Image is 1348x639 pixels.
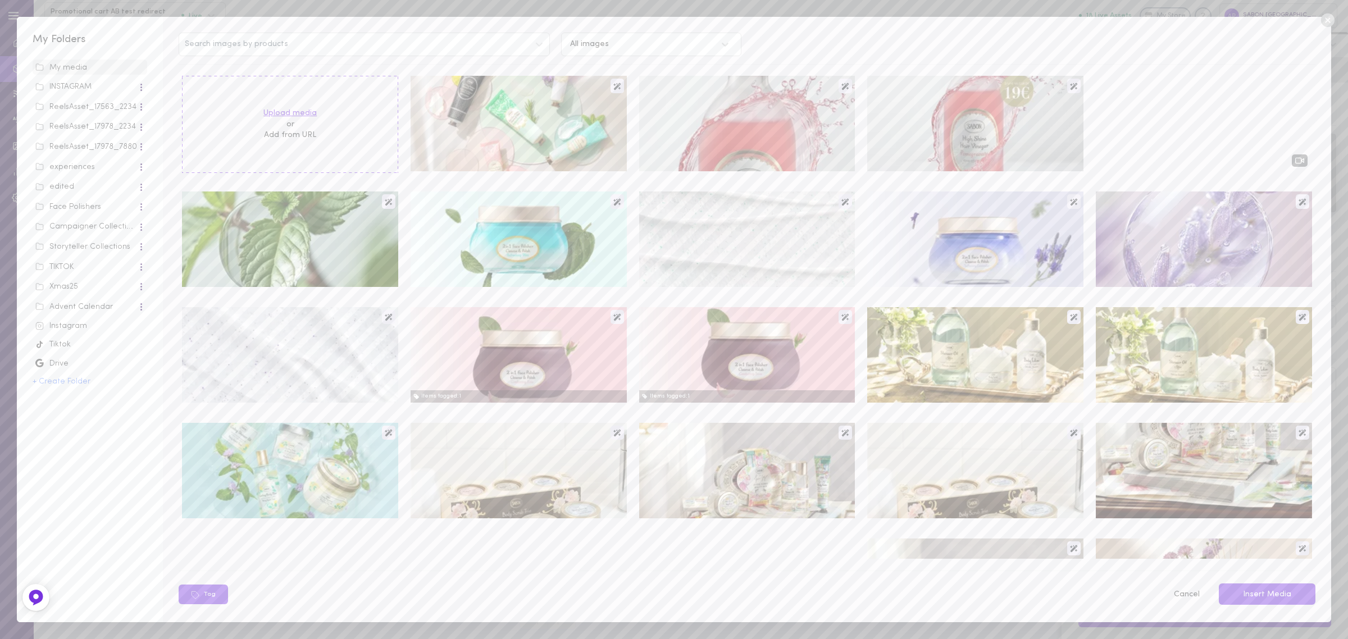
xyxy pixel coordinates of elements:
button: Insert Media [1219,583,1315,605]
div: INSTAGRAM [35,81,138,93]
img: Feedback Button [28,589,44,606]
span: Storyteller Collections [33,238,147,255]
div: Tiktok [35,339,144,350]
div: ReelsAsset_17978_2234 [35,121,138,133]
button: + Create Folder [33,378,90,386]
label: Upload media [263,108,317,119]
div: Storyteller Collections [35,241,138,253]
div: ReelsAsset_17978_7880 [35,142,138,153]
span: or [263,119,317,130]
div: Campaigner Collections [35,221,138,232]
div: ReelsAsset_17563_2234 [35,102,138,113]
div: edited [35,181,138,193]
div: Drive [35,358,144,369]
div: My media [35,62,144,74]
span: ReelsAsset_17563_2234 [33,98,147,115]
button: Cancel [1167,583,1206,606]
span: ReelsAsset_17978_2234 [33,118,147,135]
span: Xmas25 [33,278,147,295]
div: TIKTOK [35,262,138,273]
span: edited [33,178,147,195]
div: Instagram [35,321,144,332]
span: Advent Calendar [33,298,147,315]
span: unsorted [33,60,147,75]
span: Search images by products [185,40,288,48]
button: Tag [179,585,228,604]
span: Add from URL [264,131,316,139]
div: experiences [35,162,138,173]
span: Campaigner Collections [33,218,147,235]
span: ReelsAsset_17978_7880 [33,138,147,155]
span: Face Polishers [33,198,147,215]
span: My Folders [33,34,86,45]
div: All images [570,40,609,48]
span: TIKTOK [33,258,147,275]
div: Advent Calendar [35,302,138,313]
div: Xmas25 [35,281,138,293]
div: Face Polishers [35,202,138,213]
span: INSTAGRAM [33,78,147,95]
div: Search images by productsAll imagesUpload mediaorAdd from URLimageimageimageimageimageimageimagei... [163,17,1331,622]
span: experiences [33,158,147,175]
